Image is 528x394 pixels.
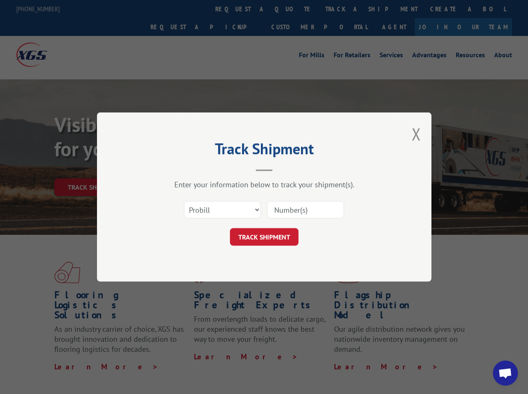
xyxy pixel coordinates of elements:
h2: Track Shipment [139,143,390,159]
input: Number(s) [267,201,344,219]
div: Open chat [493,361,518,386]
div: Enter your information below to track your shipment(s). [139,180,390,189]
button: TRACK SHIPMENT [230,228,298,246]
button: Close modal [412,123,421,145]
